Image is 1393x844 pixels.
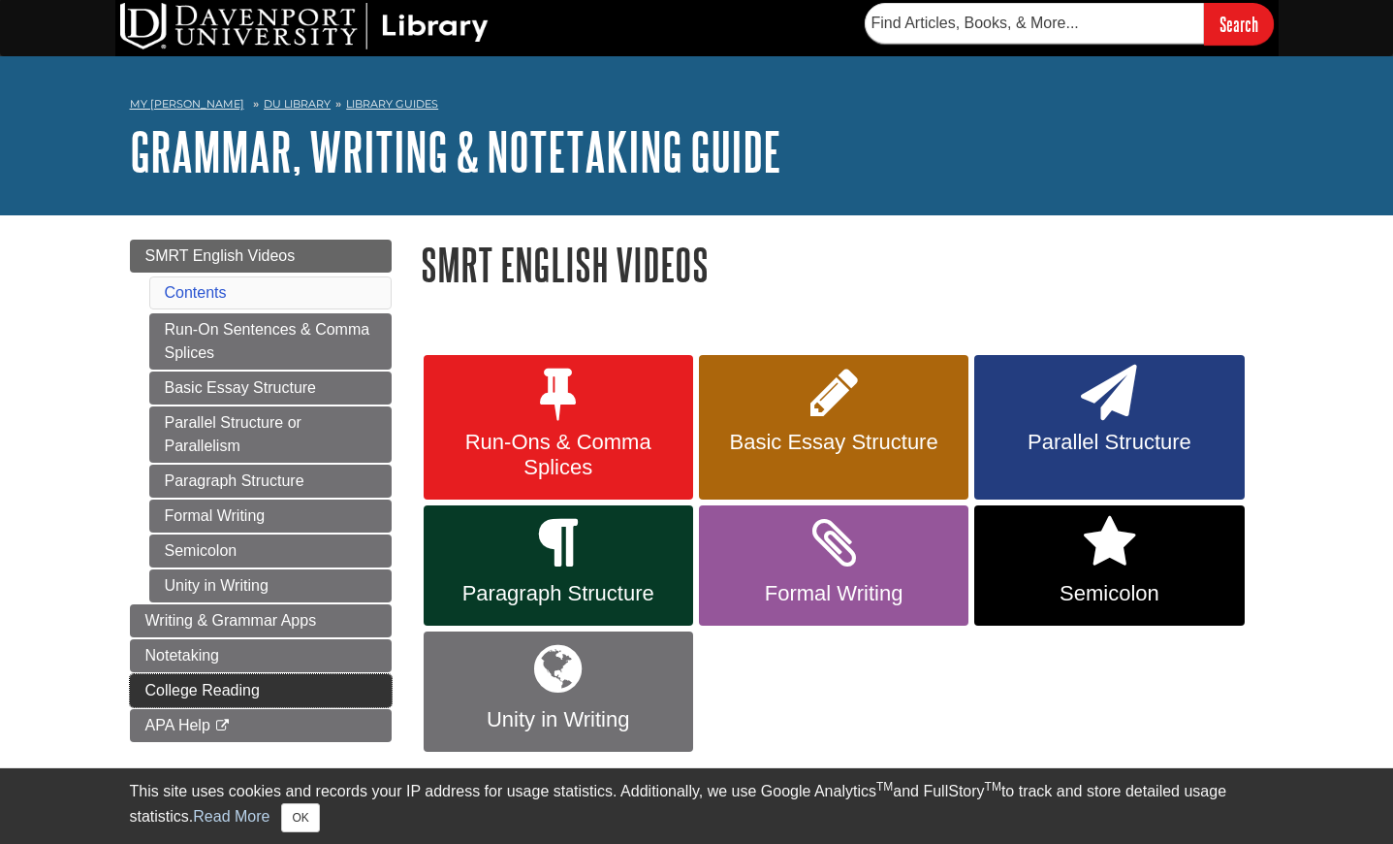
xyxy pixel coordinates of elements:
[865,3,1274,45] form: Searches DU Library's articles, books, and more
[145,612,317,629] span: Writing & Grammar Apps
[865,3,1204,44] input: Find Articles, Books, & More...
[346,97,438,111] a: Library Guides
[438,581,679,606] span: Paragraph Structure
[149,372,392,405] a: Basic Essay Structure
[130,240,392,273] a: SMRT English Videos
[130,639,392,672] a: Notetaking
[713,581,954,606] span: Formal Writing
[145,682,260,698] span: College Reading
[130,709,392,742] a: APA Help
[145,647,220,664] span: Notetaking
[713,430,954,455] span: Basic Essay Structure
[699,505,968,626] a: Formal Writing
[974,355,1244,501] a: Parallel Structure
[974,505,1244,626] a: Semicolon
[130,674,392,707] a: College Reading
[130,91,1264,122] nav: breadcrumb
[421,240,1264,289] h1: SMRT English Videos
[130,121,781,181] a: Grammar, Writing & Notetaking Guide
[149,535,392,568] a: Semicolon
[699,355,968,501] a: Basic Essay Structure
[424,505,693,626] a: Paragraph Structure
[985,780,1001,794] sup: TM
[424,632,693,752] a: Unity in Writing
[264,97,331,111] a: DU Library
[989,581,1229,606] span: Semicolon
[149,569,392,602] a: Unity in Writing
[149,500,392,533] a: Formal Writing
[165,284,227,301] a: Contents
[130,604,392,637] a: Writing & Grammar Apps
[438,430,679,480] span: Run-Ons & Comma Splices
[130,96,244,113] a: My [PERSON_NAME]
[149,465,392,498] a: Paragraph Structure
[149,406,392,463] a: Parallel Structure or Parallelism
[145,717,210,733] span: APA Help
[876,780,893,794] sup: TM
[424,355,693,501] a: Run-Ons & Comma Splices
[145,247,296,264] span: SMRT English Videos
[149,313,392,370] a: Run-On Sentences & Comma Splices
[120,3,489,49] img: DU Library
[281,803,319,832] button: Close
[1204,3,1274,45] input: Search
[130,780,1264,832] div: This site uses cookies and records your IP address for usage statistics. Additionally, we use Goo...
[214,720,231,732] i: This link opens in a new window
[193,808,269,825] a: Read More
[989,430,1229,455] span: Parallel Structure
[438,707,679,732] span: Unity in Writing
